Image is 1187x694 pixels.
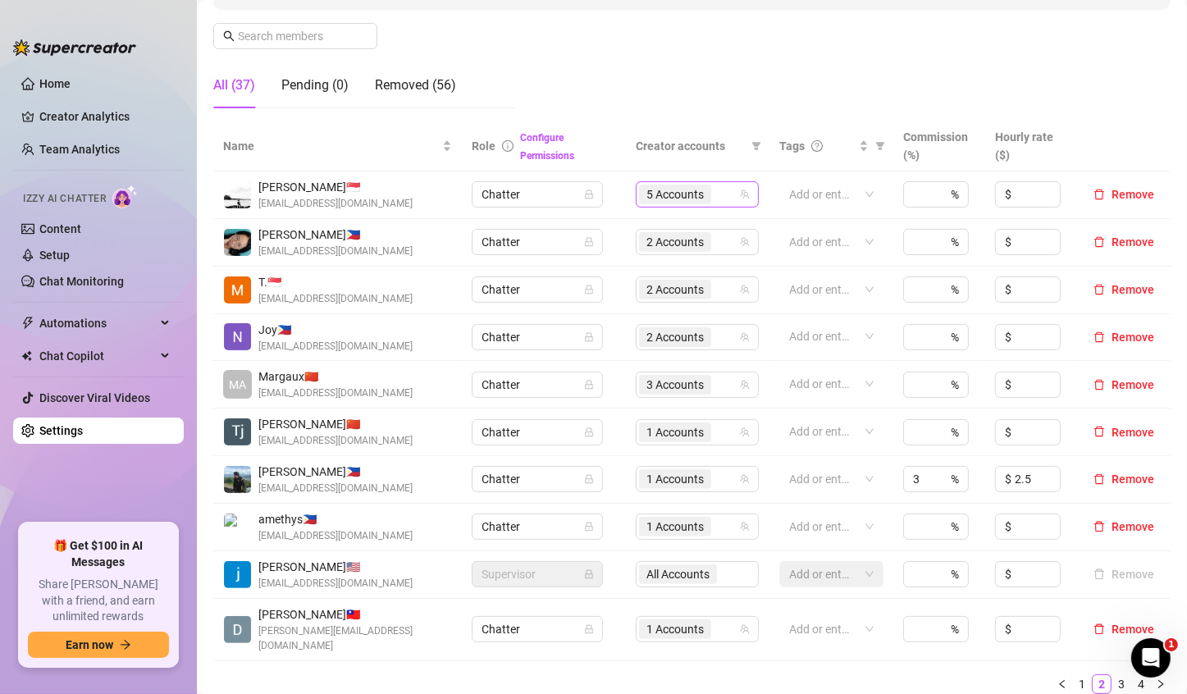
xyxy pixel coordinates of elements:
img: amethys [224,514,251,541]
span: lock [584,380,594,390]
span: [EMAIL_ADDRESS][DOMAIN_NAME] [258,433,413,449]
img: Chat Copilot [21,350,32,362]
span: 1 Accounts [639,422,711,442]
a: Team Analytics [39,143,120,156]
span: Remove [1112,378,1154,391]
span: Share [PERSON_NAME] with a friend, and earn unlimited rewards [28,577,169,625]
span: team [740,624,750,634]
span: [PERSON_NAME] 🇨🇳 [258,415,413,433]
span: team [740,522,750,532]
span: 1 [1165,638,1178,651]
span: question-circle [811,140,823,152]
span: Name [223,137,439,155]
span: Remove [1112,235,1154,249]
span: delete [1093,473,1105,485]
span: Remove [1112,520,1154,533]
span: 🎁 Get $100 in AI Messages [28,538,169,570]
span: team [740,237,750,247]
span: Chatter [482,230,593,254]
span: Chatter [482,325,593,349]
span: [EMAIL_ADDRESS][DOMAIN_NAME] [258,339,413,354]
span: [PERSON_NAME] 🇹🇼 [258,605,452,623]
span: 1 Accounts [639,619,711,639]
li: 4 [1131,674,1151,694]
span: lock [584,569,594,579]
span: [EMAIL_ADDRESS][DOMAIN_NAME] [258,196,413,212]
span: [PERSON_NAME] 🇺🇸 [258,558,413,576]
span: 2 Accounts [639,232,711,252]
span: 1 Accounts [646,423,704,441]
span: Automations [39,310,156,336]
span: Izzy AI Chatter [23,191,106,207]
a: Content [39,222,81,235]
iframe: Intercom live chat [1131,638,1171,678]
img: Tj Espiritu [224,418,251,445]
span: team [740,427,750,437]
span: Remove [1112,473,1154,486]
span: team [740,285,750,294]
span: Remove [1112,283,1154,296]
span: lock [584,189,594,199]
a: Discover Viral Videos [39,391,150,404]
span: search [223,30,235,42]
a: Setup [39,249,70,262]
span: [PERSON_NAME] 🇵🇭 [258,226,413,244]
span: 1 Accounts [646,620,704,638]
span: 3 Accounts [646,376,704,394]
span: 5 Accounts [646,185,704,203]
span: lock [584,427,594,437]
span: [EMAIL_ADDRESS][DOMAIN_NAME] [258,386,413,401]
span: delete [1093,426,1105,437]
div: Removed (56) [375,75,456,95]
button: Remove [1087,280,1161,299]
span: filter [872,134,888,158]
div: Pending (0) [281,75,349,95]
span: amethys 🇵🇭 [258,510,413,528]
span: Remove [1112,188,1154,201]
img: John [224,466,251,493]
button: Remove [1087,232,1161,252]
span: arrow-right [120,639,131,651]
span: [EMAIL_ADDRESS][DOMAIN_NAME] [258,576,413,591]
span: Remove [1112,331,1154,344]
button: Remove [1087,564,1161,584]
span: Chatter [482,420,593,445]
a: 1 [1073,675,1091,693]
li: 3 [1112,674,1131,694]
span: thunderbolt [21,317,34,330]
span: 1 Accounts [639,469,711,489]
span: delete [1093,284,1105,295]
button: Earn nowarrow-right [28,632,169,658]
span: Supervisor [482,562,593,587]
button: Remove [1087,375,1161,395]
button: Remove [1087,422,1161,442]
span: info-circle [502,140,514,152]
span: delete [1093,623,1105,635]
button: Remove [1087,327,1161,347]
span: lock [584,624,594,634]
input: Search members [238,27,354,45]
span: 2 Accounts [646,328,704,346]
span: filter [751,141,761,151]
th: Hourly rate ($) [985,121,1077,171]
span: 3 Accounts [639,375,711,395]
span: Remove [1112,623,1154,636]
span: Chatter [482,277,593,302]
span: Tags [779,137,805,155]
span: Margaux 🇨🇳 [258,368,413,386]
span: delete [1093,521,1105,532]
span: lock [584,522,594,532]
span: lock [584,332,594,342]
span: [EMAIL_ADDRESS][DOMAIN_NAME] [258,528,413,544]
a: 4 [1132,675,1150,693]
span: team [740,474,750,484]
a: Configure Permissions [520,132,574,162]
li: 1 [1072,674,1092,694]
img: Joy [224,323,251,350]
span: lock [584,237,594,247]
span: lock [584,285,594,294]
span: Earn now [66,638,113,651]
span: Chatter [482,182,593,207]
span: 1 Accounts [646,470,704,488]
a: Chat Monitoring [39,275,124,288]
